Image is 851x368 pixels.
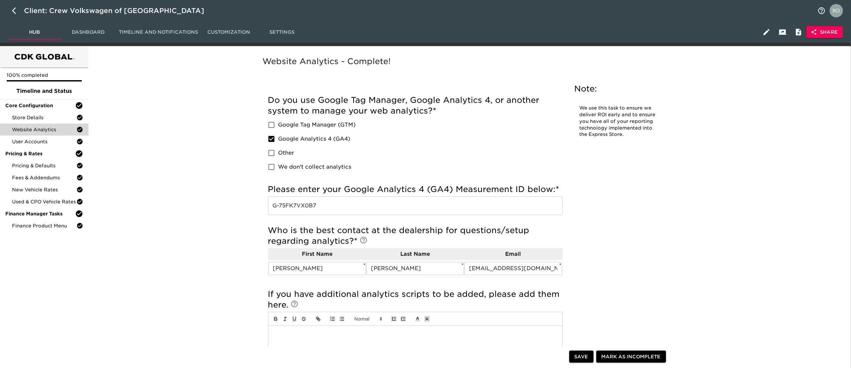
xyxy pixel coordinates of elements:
span: Google Analytics 4 (GA4) [278,135,351,143]
span: New Vehicle Rates [12,186,76,193]
p: 100% completed [7,72,82,78]
span: Customization [206,28,251,36]
span: Dashboard [65,28,111,36]
span: Timeline and Notifications [119,28,198,36]
span: User Accounts [12,138,76,145]
span: Finance Product Menu [12,222,76,229]
h5: If you have additional analytics scripts to be added, please add them here. [268,289,563,310]
button: notifications [814,3,830,19]
span: Store Details [12,114,76,121]
span: Core Configuration [5,102,75,109]
p: Email [464,250,562,258]
span: Website Analytics [12,126,76,133]
span: Settings [259,28,305,36]
p: First Name [268,250,366,258]
h5: Website Analytics - Complete! [263,56,674,67]
span: Finance Manager Tasks [5,210,75,217]
span: We don't collect analytics [278,163,352,171]
span: Timeline and Status [5,87,83,95]
span: Used & CPO Vehicle Rates [12,198,76,205]
button: Mark as Incomplete [596,351,666,363]
span: Mark as Incomplete [602,353,661,361]
span: Fees & Addendums [12,174,76,181]
span: Share [812,28,838,36]
h5: Do you use Google Tag Manager, Google Analytics 4, or another system to manage your web analytics? [268,95,563,116]
span: Pricing & Defaults [12,162,76,169]
span: Google Tag Manager (GTM) [278,121,356,129]
span: Pricing & Rates [5,150,75,157]
button: Save [569,351,594,363]
div: Client: Crew Volkswagen of [GEOGRAPHIC_DATA] [24,5,214,16]
h5: Who is the best contact at the dealership for questions/setup regarding analytics? [268,225,563,246]
p: Last Name [366,250,464,258]
span: Other [278,149,294,157]
h5: Note: [575,83,665,94]
h5: Please enter your Google Analytics 4 (GA4) Measurement ID below: [268,184,563,195]
span: Save [575,353,588,361]
span: Hub [12,28,57,36]
button: Share [807,26,843,38]
img: Profile [830,4,843,17]
input: Example: G-1234567890 [268,196,563,215]
p: We use this task to ensure we deliver ROI early and to ensure you have all of your reporting tech... [580,105,660,138]
button: Client View [775,24,791,40]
